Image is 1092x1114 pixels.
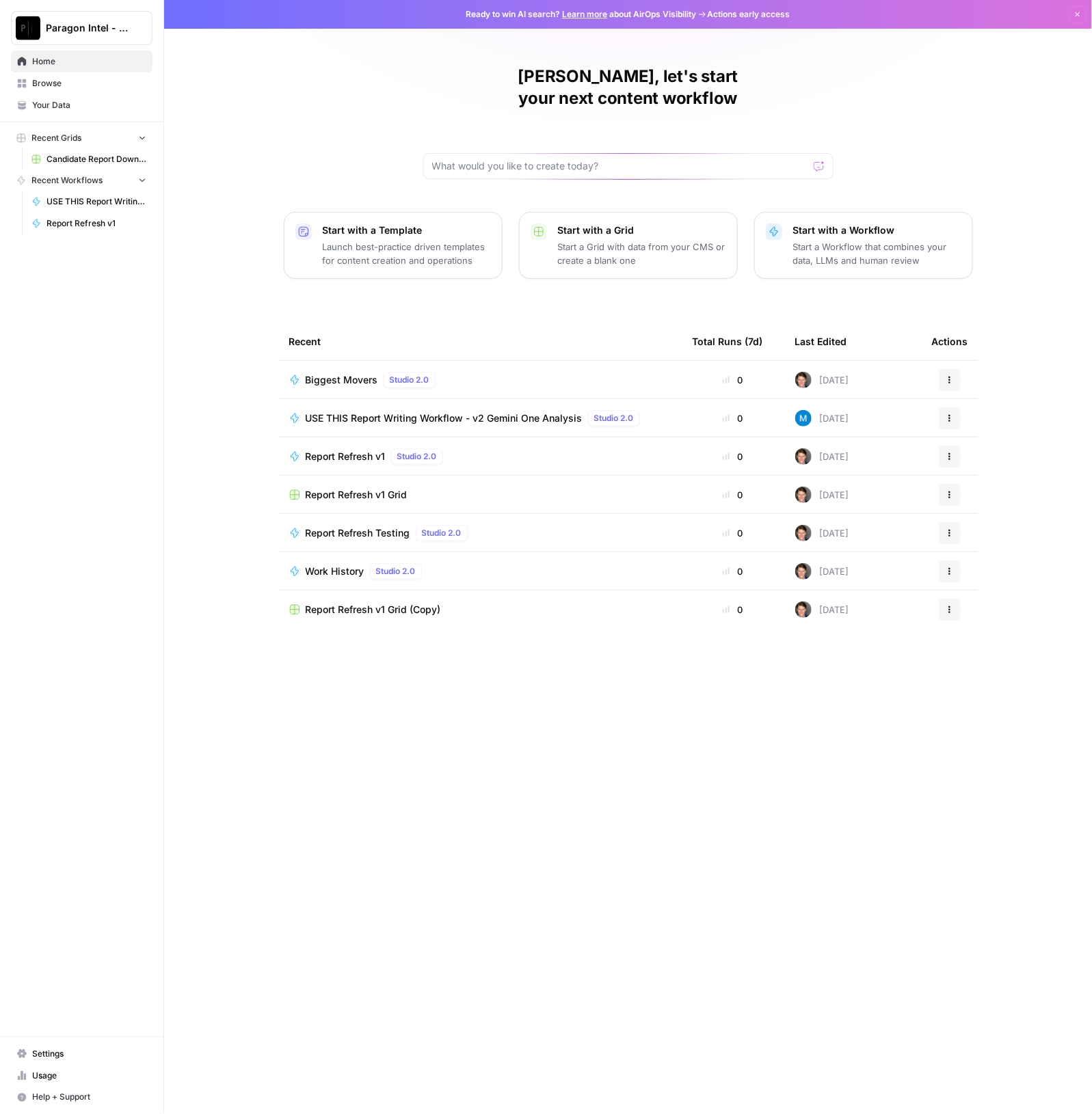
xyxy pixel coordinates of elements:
a: Home [11,51,152,72]
p: Start a Grid with data from your CMS or create a blank one [558,240,726,267]
div: [DATE] [795,410,849,426]
span: Home [32,55,146,68]
div: 0 [693,450,773,463]
a: Work HistoryStudio 2.0 [289,563,671,580]
img: qw00ik6ez51o8uf7vgx83yxyzow9 [795,563,812,580]
div: 0 [693,411,773,425]
div: Recent [289,323,671,360]
button: Start with a WorkflowStart a Workflow that combines your data, LLMs and human review [754,212,973,279]
div: [DATE] [795,448,849,465]
button: Recent Workflows [11,170,152,191]
span: Usage [32,1070,146,1082]
a: Report Refresh TestingStudio 2.0 [289,525,671,541]
p: Launch best-practice driven templates for content creation and operations [323,240,491,267]
button: Workspace: Paragon Intel - Bill / Ty / Colby R&D [11,11,152,45]
span: Recent Workflows [31,174,103,187]
span: Your Data [32,99,146,111]
button: Help + Support [11,1087,152,1109]
a: Your Data [11,94,152,116]
img: qw00ik6ez51o8uf7vgx83yxyzow9 [795,448,812,465]
span: Report Refresh v1 Grid [306,488,408,502]
span: Studio 2.0 [376,565,416,578]
span: Biggest Movers [306,373,378,387]
a: Candidate Report Download Sheet [25,148,152,170]
div: 0 [693,526,773,540]
a: Usage [11,1065,152,1087]
span: Studio 2.0 [422,527,462,539]
a: Report Refresh v1 Grid (Copy) [289,603,671,616]
span: Recent Grids [31,132,81,144]
img: qw00ik6ez51o8uf7vgx83yxyzow9 [795,487,812,503]
div: 0 [693,603,773,616]
span: Candidate Report Download Sheet [46,153,146,165]
a: Learn more [563,9,608,19]
button: Recent Grids [11,128,152,148]
span: Ready to win AI search? about AirOps Visibility [466,8,697,21]
div: 0 [693,373,773,387]
div: [DATE] [795,601,849,618]
div: 0 [693,565,773,578]
div: 0 [693,488,773,502]
div: [DATE] [795,563,849,580]
button: Start with a GridStart a Grid with data from your CMS or create a blank one [519,212,738,279]
div: Last Edited [795,323,847,360]
h1: [PERSON_NAME], let's start your next content workflow [423,66,834,109]
p: Start with a Template [323,223,491,237]
div: [DATE] [795,525,849,541]
div: [DATE] [795,487,849,503]
img: qw00ik6ez51o8uf7vgx83yxyzow9 [795,525,812,541]
span: Report Refresh v1 [306,450,386,463]
a: Report Refresh v1Studio 2.0 [289,448,671,465]
span: Paragon Intel - Bill / Ty / [PERSON_NAME] R&D [46,21,129,35]
p: Start with a Workflow [793,223,961,237]
a: Settings [11,1043,152,1065]
a: USE THIS Report Writing Workflow - v2 Gemini One Analysis [25,191,152,213]
p: Start with a Grid [558,223,726,237]
div: Actions [932,323,968,360]
span: Report Refresh v1 [46,217,146,230]
span: Browse [32,77,146,90]
span: Report Refresh Testing [306,526,410,540]
a: Report Refresh v1 [25,213,152,234]
a: Biggest MoversStudio 2.0 [289,372,671,388]
img: qw00ik6ez51o8uf7vgx83yxyzow9 [795,601,812,618]
button: Start with a TemplateLaunch best-practice driven templates for content creation and operations [284,212,503,279]
span: Report Refresh v1 Grid (Copy) [306,603,441,616]
div: [DATE] [795,372,849,388]
span: Actions early access [708,8,790,21]
img: Paragon Intel - Bill / Ty / Colby R&D Logo [16,16,40,40]
a: USE THIS Report Writing Workflow - v2 Gemini One AnalysisStudio 2.0 [289,410,671,426]
a: Report Refresh v1 Grid [289,488,671,502]
span: Help + Support [32,1091,146,1104]
input: What would you like to create today? [432,159,808,173]
a: Browse [11,72,152,94]
span: Settings [32,1048,146,1060]
span: Studio 2.0 [594,412,634,424]
span: Studio 2.0 [397,450,437,463]
img: qw00ik6ez51o8uf7vgx83yxyzow9 [795,372,812,388]
span: Work History [306,565,364,578]
img: konibmub03x0hqp2fy8ehikfjcod [795,410,812,426]
span: Studio 2.0 [390,374,429,386]
div: Total Runs (7d) [693,323,763,360]
p: Start a Workflow that combines your data, LLMs and human review [793,240,961,267]
span: USE THIS Report Writing Workflow - v2 Gemini One Analysis [306,411,583,425]
span: USE THIS Report Writing Workflow - v2 Gemini One Analysis [46,195,146,208]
